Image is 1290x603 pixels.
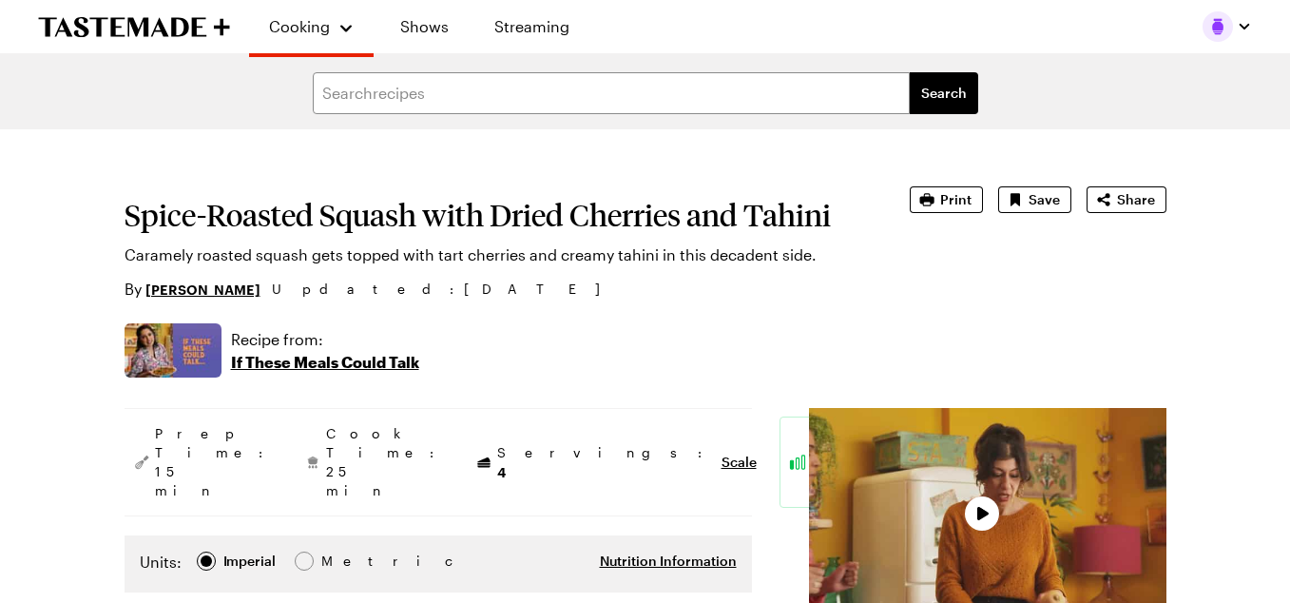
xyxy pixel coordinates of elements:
[921,84,967,103] span: Search
[125,243,857,266] p: Caramely roasted squash gets topped with tart cherries and creamy tahini in this decadent side.
[497,443,712,482] span: Servings:
[326,424,444,500] span: Cook Time: 25 min
[1087,186,1166,213] button: Share
[272,279,619,300] span: Updated : [DATE]
[38,16,230,38] a: To Tastemade Home Page
[223,551,278,572] span: Imperial
[223,551,276,572] div: Imperial
[231,328,419,351] p: Recipe from:
[125,323,221,378] img: Show where recipe is used
[910,186,983,213] button: Print
[140,551,361,577] div: Imperial Metric
[269,17,330,35] span: Cooking
[1117,190,1155,209] span: Share
[1029,190,1060,209] span: Save
[1203,11,1233,42] img: Profile picture
[125,198,857,232] h1: Spice-Roasted Squash with Dried Cherries and Tahini
[231,351,419,374] p: If These Meals Could Talk
[321,551,361,572] div: Metric
[600,552,737,571] button: Nutrition Information
[965,496,999,531] button: Play Video
[140,551,182,574] label: Units:
[497,462,506,480] span: 4
[321,551,363,572] span: Metric
[722,453,757,472] button: Scale
[940,190,972,209] span: Print
[998,186,1071,213] button: Save recipe
[125,278,260,301] p: By
[155,424,273,500] span: Prep Time: 15 min
[268,8,355,46] button: Cooking
[1203,11,1252,42] button: Profile picture
[231,328,419,374] a: Recipe from:If These Meals Could Talk
[145,279,260,300] a: [PERSON_NAME]
[910,72,978,114] button: filters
